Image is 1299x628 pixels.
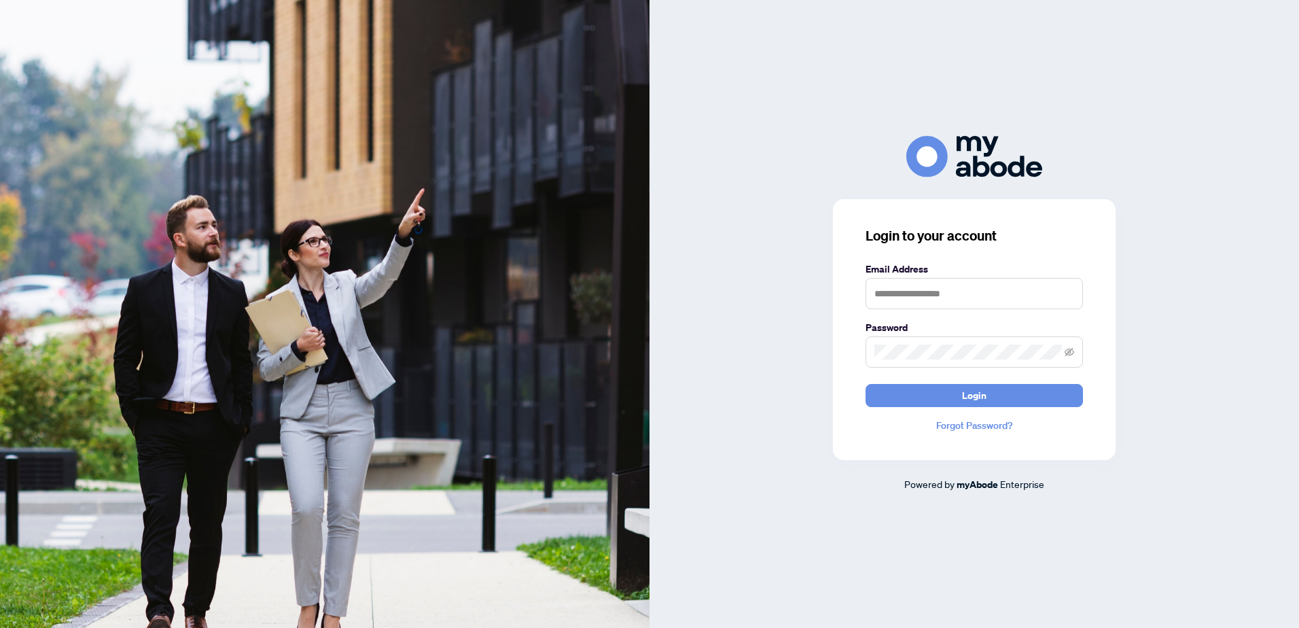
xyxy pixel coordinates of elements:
img: ma-logo [906,136,1042,177]
span: Powered by [904,478,955,490]
span: Login [962,385,986,406]
label: Email Address [866,262,1083,277]
a: myAbode [957,477,998,492]
h3: Login to your account [866,226,1083,245]
a: Forgot Password? [866,418,1083,433]
span: Enterprise [1000,478,1044,490]
button: Login [866,384,1083,407]
span: eye-invisible [1065,347,1074,357]
label: Password [866,320,1083,335]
